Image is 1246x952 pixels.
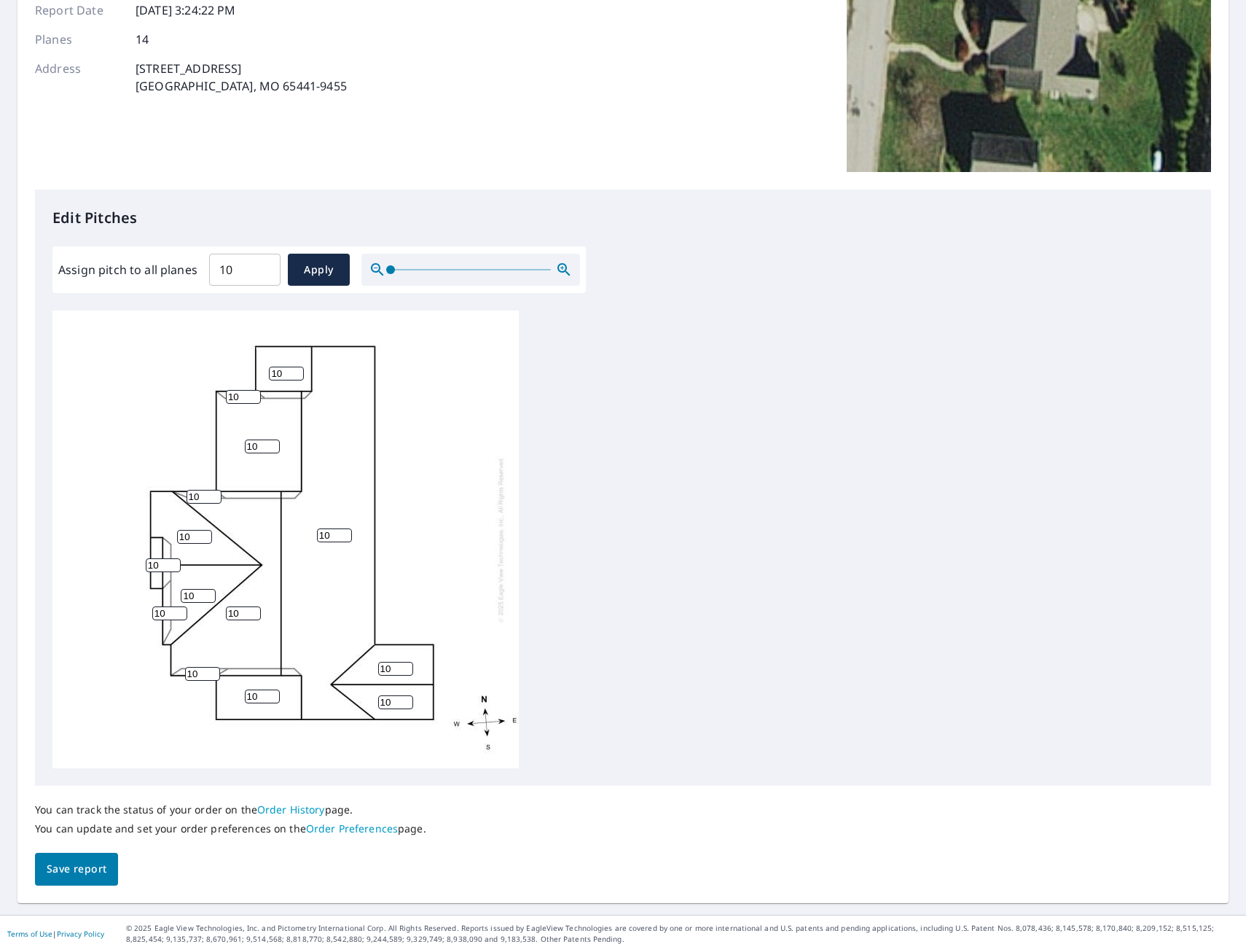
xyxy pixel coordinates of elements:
p: © 2025 Eagle View Technologies, Inc. and Pictometry International Corp. All Rights Reserved. Repo... [126,923,1239,945]
input: 00.0 [209,249,281,290]
button: Save report [35,853,118,886]
a: Terms of Use [7,929,52,939]
p: | [7,929,104,938]
a: Order Preferences [306,822,398,835]
p: Address [35,60,122,95]
p: [DATE] 3:24:22 PM [136,1,236,19]
span: Save report [47,860,106,878]
button: Apply [288,254,350,286]
label: Assign pitch to all planes [58,261,197,278]
p: You can track the status of your order on the page. [35,803,426,816]
p: Report Date [35,1,122,19]
span: Apply [299,261,338,279]
a: Privacy Policy [57,929,104,939]
p: 14 [136,31,149,48]
p: [STREET_ADDRESS] [GEOGRAPHIC_DATA], MO 65441-9455 [136,60,347,95]
a: Order History [257,803,325,816]
p: Edit Pitches [52,207,1194,229]
p: You can update and set your order preferences on the page. [35,822,426,835]
p: Planes [35,31,122,48]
